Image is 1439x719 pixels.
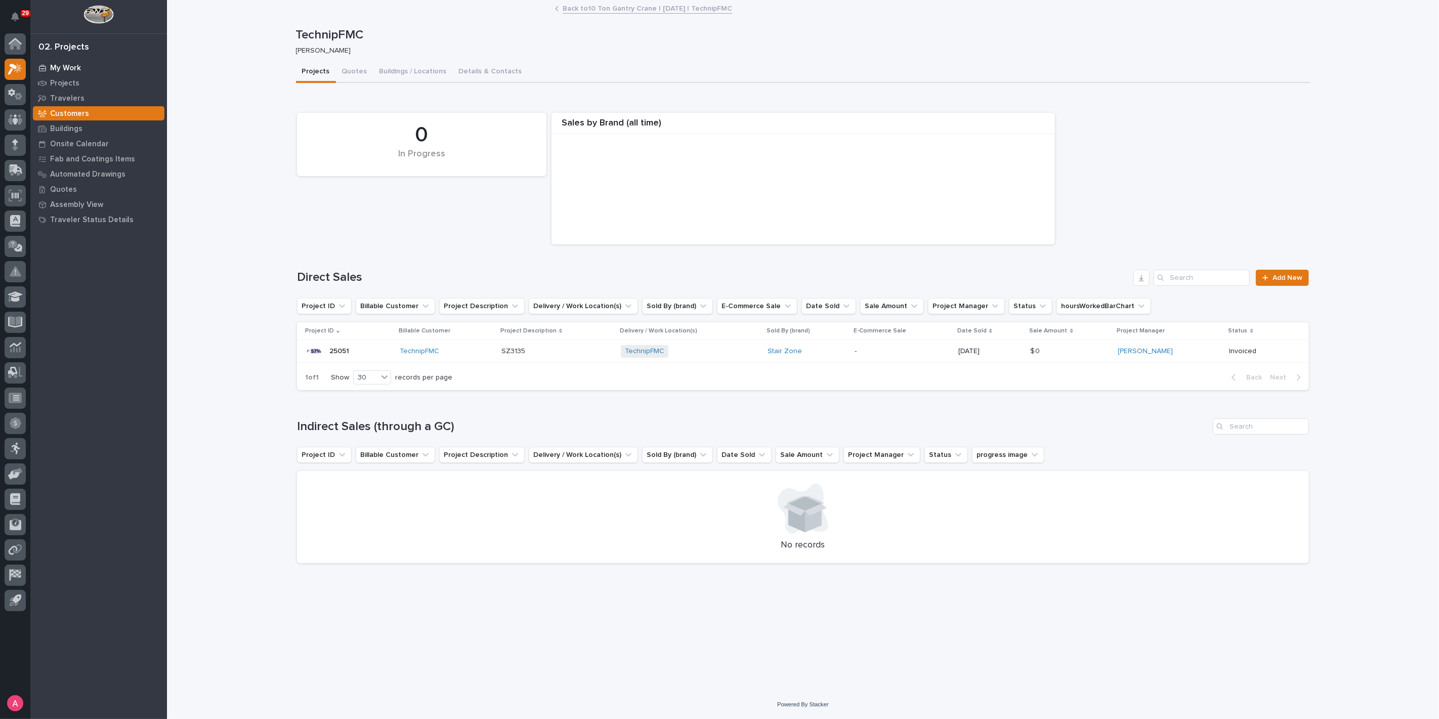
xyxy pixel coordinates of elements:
[50,94,84,103] p: Travelers
[50,109,89,118] p: Customers
[563,2,732,14] a: Back to10 Ton Gantry Crane | [DATE] | TechnipFMC
[453,62,528,83] button: Details & Contacts
[50,155,135,164] p: Fab and Coatings Items
[1030,325,1068,336] p: Sale Amount
[22,10,29,17] p: 29
[297,419,1209,434] h1: Indirect Sales (through a GC)
[50,200,103,209] p: Assembly View
[399,325,450,336] p: Billable Customer
[50,79,79,88] p: Projects
[296,62,336,83] button: Projects
[329,345,351,356] p: 25051
[296,47,1302,55] p: [PERSON_NAME]
[928,298,1005,314] button: Project Manager
[1118,347,1173,356] a: [PERSON_NAME]
[373,62,453,83] button: Buildings / Locations
[620,325,697,336] p: Delivery / Work Location(s)
[972,447,1044,463] button: progress image
[297,365,327,390] p: 1 of 1
[309,540,1297,551] p: No records
[552,118,1055,135] div: Sales by Brand (all time)
[642,298,713,314] button: Sold By (brand)
[30,106,167,121] a: Customers
[1240,373,1262,382] span: Back
[717,298,797,314] button: E-Commerce Sale
[860,298,924,314] button: Sale Amount
[1273,274,1302,281] span: Add New
[297,447,352,463] button: Project ID
[30,197,167,212] a: Assembly View
[30,91,167,106] a: Travelers
[30,60,167,75] a: My Work
[768,347,802,356] a: Stair Zone
[439,447,525,463] button: Project Description
[801,298,856,314] button: Date Sold
[777,701,828,707] a: Powered By Stacker
[30,182,167,197] a: Quotes
[314,149,529,170] div: In Progress
[297,340,1309,363] tr: 2505125051 TechnipFMC SZ3135SZ3135 TechnipFMC Stair Zone -[DATE]$ 0$ 0 [PERSON_NAME] Invoiced
[1056,298,1151,314] button: hoursWorkedBarChart
[717,447,772,463] button: Date Sold
[50,216,134,225] p: Traveler Status Details
[1223,373,1266,382] button: Back
[395,373,452,382] p: records per page
[767,325,810,336] p: Sold By (brand)
[30,136,167,151] a: Onsite Calendar
[305,325,334,336] p: Project ID
[855,347,950,356] p: -
[297,298,352,314] button: Project ID
[400,347,439,356] a: TechnipFMC
[529,447,638,463] button: Delivery / Work Location(s)
[500,325,557,336] p: Project Description
[50,124,82,134] p: Buildings
[5,693,26,714] button: users-avatar
[1154,270,1250,286] input: Search
[1270,373,1292,382] span: Next
[924,447,968,463] button: Status
[642,447,713,463] button: Sold By (brand)
[336,62,373,83] button: Quotes
[776,447,839,463] button: Sale Amount
[957,325,987,336] p: Date Sold
[5,6,26,27] button: Notifications
[30,121,167,136] a: Buildings
[296,28,1306,43] p: TechnipFMC
[30,75,167,91] a: Projects
[1266,373,1309,382] button: Next
[1117,325,1165,336] p: Project Manager
[30,151,167,166] a: Fab and Coatings Items
[38,42,89,53] div: 02. Projects
[1031,345,1042,356] p: $ 0
[356,298,435,314] button: Billable Customer
[439,298,525,314] button: Project Description
[83,5,113,24] img: Workspace Logo
[50,170,125,179] p: Automated Drawings
[501,345,527,356] p: SZ3135
[958,347,1023,356] p: [DATE]
[314,122,529,148] div: 0
[1213,418,1309,435] input: Search
[1229,325,1248,336] p: Status
[354,372,378,383] div: 30
[50,140,109,149] p: Onsite Calendar
[13,12,26,28] div: Notifications29
[297,270,1129,285] h1: Direct Sales
[50,185,77,194] p: Quotes
[30,212,167,227] a: Traveler Status Details
[356,447,435,463] button: Billable Customer
[854,325,907,336] p: E-Commerce Sale
[529,298,638,314] button: Delivery / Work Location(s)
[50,64,81,73] p: My Work
[1009,298,1052,314] button: Status
[30,166,167,182] a: Automated Drawings
[331,373,349,382] p: Show
[1230,347,1293,356] p: Invoiced
[843,447,920,463] button: Project Manager
[625,347,664,356] a: TechnipFMC
[1256,270,1309,286] a: Add New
